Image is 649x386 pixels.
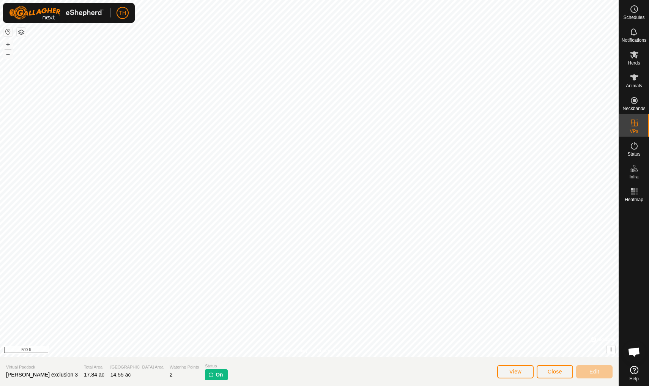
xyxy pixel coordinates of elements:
span: Close [548,369,562,375]
button: Close [537,365,573,378]
div: Open chat [623,340,646,363]
a: Contact Us [317,347,339,354]
span: Notifications [622,38,646,43]
span: 14.55 ac [110,372,131,378]
button: i [607,345,615,354]
img: Gallagher Logo [9,6,104,20]
span: Virtual Paddock [6,364,78,370]
span: Infra [629,175,638,179]
a: Help [619,363,649,384]
span: [GEOGRAPHIC_DATA] Area [110,364,164,370]
span: [PERSON_NAME] exclusion 3 [6,372,78,378]
span: Heatmap [625,197,643,202]
span: TH [119,9,126,17]
span: Status [627,152,640,156]
button: Map Layers [17,28,26,37]
a: Privacy Policy [279,347,308,354]
span: Watering Points [170,364,199,370]
span: Neckbands [622,106,645,111]
span: 2 [170,372,173,378]
span: Animals [626,84,642,88]
span: Edit [589,369,599,375]
button: Edit [576,365,613,378]
span: 17.84 ac [84,372,104,378]
span: On [216,371,223,379]
span: View [509,369,521,375]
span: Schedules [623,15,644,20]
button: View [497,365,534,378]
img: turn-on [208,372,214,378]
button: Reset Map [3,27,13,36]
span: Status [205,363,227,369]
span: VPs [630,129,638,134]
span: i [610,346,612,353]
button: – [3,50,13,59]
span: Herds [628,61,640,65]
span: Help [629,377,639,381]
button: + [3,40,13,49]
span: Total Area [84,364,104,370]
